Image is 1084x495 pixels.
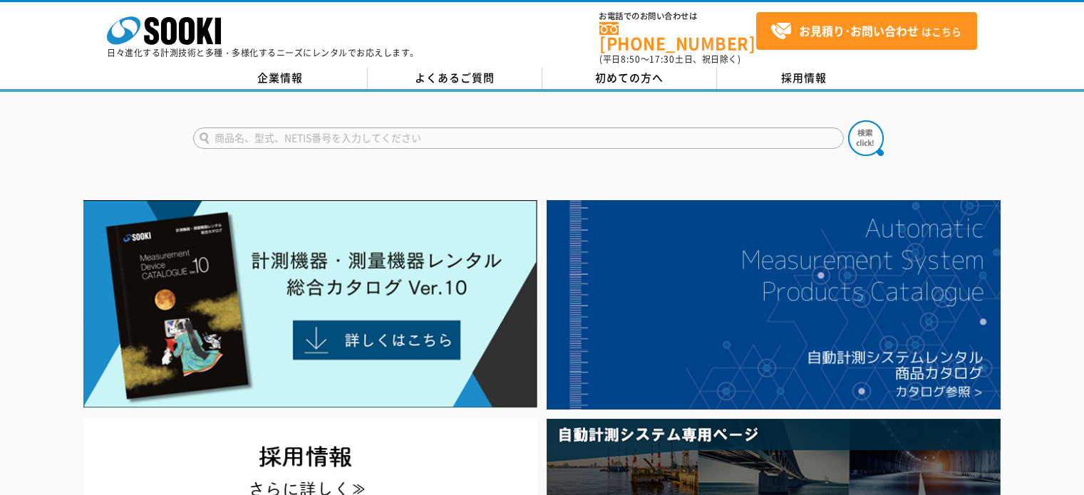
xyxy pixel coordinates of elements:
[717,68,892,89] a: 採用情報
[193,127,844,149] input: 商品名、型式、NETIS番号を入力してください
[599,22,756,51] a: [PHONE_NUMBER]
[770,21,961,42] span: はこちら
[799,22,919,39] strong: お見積り･お問い合わせ
[595,70,664,85] span: 初めての方へ
[599,53,740,66] span: (平日 ～ 土日、祝日除く)
[368,68,542,89] a: よくあるご質問
[649,53,675,66] span: 17:30
[542,68,717,89] a: 初めての方へ
[756,12,977,50] a: お見積り･お問い合わせはこちら
[848,120,884,156] img: btn_search.png
[621,53,641,66] span: 8:50
[193,68,368,89] a: 企業情報
[107,48,419,57] p: 日々進化する計測技術と多種・多様化するニーズにレンタルでお応えします。
[83,200,537,408] img: Catalog Ver10
[599,12,756,21] span: お電話でのお問い合わせは
[547,200,1001,410] img: 自動計測システムカタログ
